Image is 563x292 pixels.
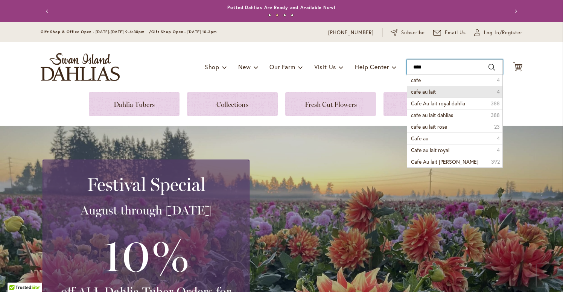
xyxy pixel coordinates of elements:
[494,123,500,131] span: 23
[52,225,240,284] h3: 10%
[276,14,278,17] button: 2 of 4
[269,63,295,71] span: Our Farm
[283,14,286,17] button: 3 of 4
[445,29,466,36] span: Email Us
[411,111,453,119] span: cafe au lait dahlias
[411,76,421,84] span: cafe
[411,100,465,107] span: Cafe Au lait royal dahlia
[227,5,336,10] a: Potted Dahlias Are Ready and Available Now!
[491,100,500,107] span: 388
[268,14,271,17] button: 1 of 4
[411,88,436,95] span: cafe au lait
[151,29,217,34] span: Gift Shop Open - [DATE] 10-3pm
[205,63,219,71] span: Shop
[497,135,500,142] span: 4
[491,111,500,119] span: 388
[411,146,449,154] span: Cafe au lait royal
[488,61,495,73] button: Search
[291,14,294,17] button: 4 of 4
[314,63,336,71] span: Visit Us
[474,29,522,36] a: Log In/Register
[401,29,425,36] span: Subscribe
[52,203,240,218] h3: August through [DATE]
[497,88,500,96] span: 4
[41,29,151,34] span: Gift Shop & Office Open - [DATE]-[DATE] 9-4:30pm /
[497,146,500,154] span: 4
[52,174,240,195] h2: Festival Special
[411,135,428,142] span: Cafe au
[41,4,56,19] button: Previous
[411,123,447,130] span: cafe au lait rose
[41,53,120,81] a: store logo
[491,158,500,166] span: 392
[507,4,522,19] button: Next
[355,63,389,71] span: Help Center
[433,29,466,36] a: Email Us
[391,29,425,36] a: Subscribe
[411,158,478,165] span: Cafe Au lait [PERSON_NAME]
[238,63,251,71] span: New
[328,29,374,36] a: [PHONE_NUMBER]
[497,76,500,84] span: 4
[484,29,522,36] span: Log In/Register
